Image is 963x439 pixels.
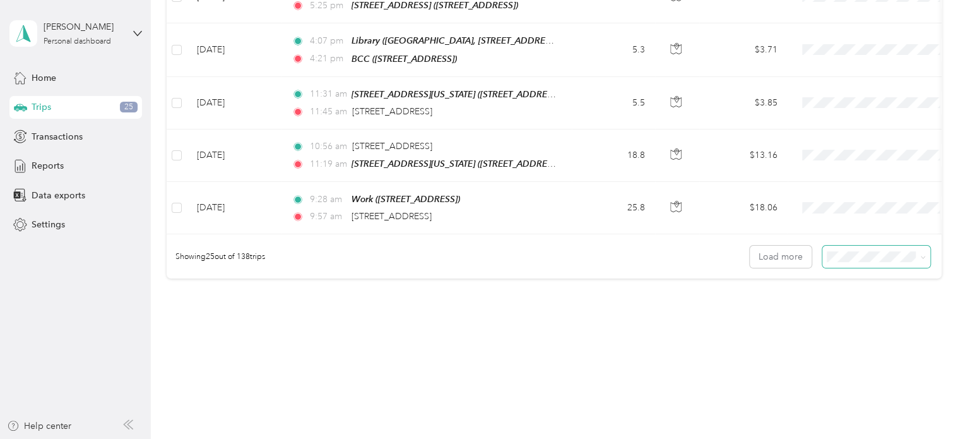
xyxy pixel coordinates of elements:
[352,141,432,152] span: [STREET_ADDRESS]
[572,77,655,129] td: 5.5
[7,419,71,433] button: Help center
[309,87,345,101] span: 11:31 am
[309,34,345,48] span: 4:07 pm
[892,368,963,439] iframe: Everlance-gr Chat Button Frame
[699,23,788,76] td: $3.71
[120,102,138,113] span: 25
[32,159,64,172] span: Reports
[32,218,65,231] span: Settings
[32,100,51,114] span: Trips
[572,23,655,76] td: 5.3
[572,182,655,234] td: 25.8
[187,182,281,234] td: [DATE]
[167,251,265,263] span: Showing 25 out of 138 trips
[309,52,345,66] span: 4:21 pm
[44,20,122,33] div: [PERSON_NAME]
[352,211,432,222] span: [STREET_ADDRESS]
[750,246,812,268] button: Load more
[352,35,560,46] span: Library ([GEOGRAPHIC_DATA], [STREET_ADDRESS])
[309,105,346,119] span: 11:45 am
[352,194,460,204] span: Work ([STREET_ADDRESS])
[187,129,281,182] td: [DATE]
[352,159,562,169] span: [STREET_ADDRESS][US_STATE] ([STREET_ADDRESS])
[187,77,281,129] td: [DATE]
[32,71,56,85] span: Home
[309,210,345,224] span: 9:57 am
[699,182,788,234] td: $18.06
[44,38,111,45] div: Personal dashboard
[352,89,562,100] span: [STREET_ADDRESS][US_STATE] ([STREET_ADDRESS])
[187,23,281,76] td: [DATE]
[309,193,345,207] span: 9:28 am
[699,129,788,182] td: $13.16
[309,140,346,153] span: 10:56 am
[699,77,788,129] td: $3.85
[32,189,85,202] span: Data exports
[572,129,655,182] td: 18.8
[352,54,457,64] span: BCC ([STREET_ADDRESS])
[309,157,345,171] span: 11:19 am
[352,106,432,117] span: [STREET_ADDRESS]
[32,130,83,143] span: Transactions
